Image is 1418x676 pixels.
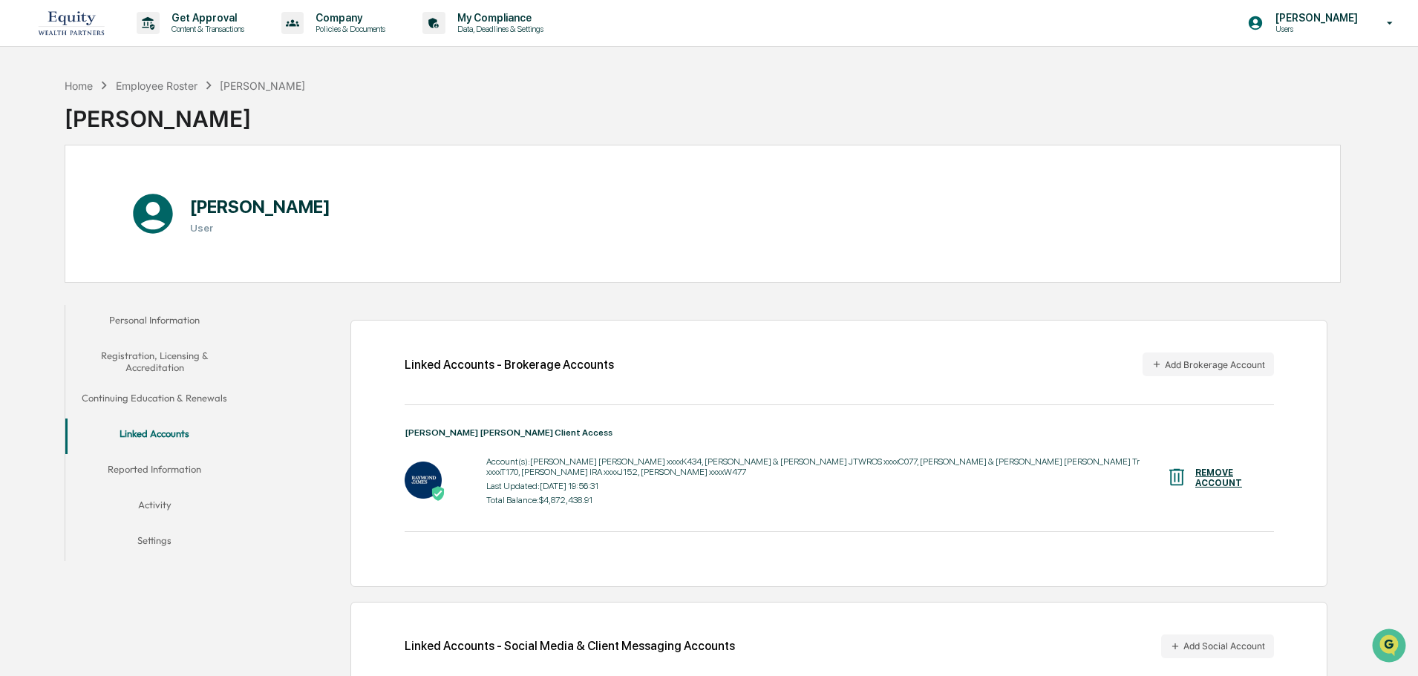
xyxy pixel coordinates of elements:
[65,419,244,454] button: Linked Accounts
[405,427,1274,438] div: [PERSON_NAME] [PERSON_NAME] Client Access
[65,490,244,525] button: Activity
[65,93,305,132] div: [PERSON_NAME]
[486,481,1166,491] div: Last Updated: [DATE] 19:56:31
[304,24,393,34] p: Policies & Documents
[1370,627,1411,667] iframe: Open customer support
[30,187,96,202] span: Preclearance
[65,454,244,490] button: Reported Information
[36,6,107,39] img: logo
[405,634,1274,658] div: Linked Accounts - Social Media & Client Messaging Accounts
[15,31,270,55] p: How can we help?
[1264,12,1365,24] p: [PERSON_NAME]
[304,12,393,24] p: Company
[65,525,244,561] button: Settings
[15,188,27,200] div: 🖐️
[1161,634,1274,658] button: Add Social Account
[220,79,305,92] div: [PERSON_NAME]
[65,383,244,419] button: Continuing Education & Renewals
[445,24,551,34] p: Data, Deadlines & Settings
[1195,467,1252,488] div: REMOVE ACCOUNT
[160,12,252,24] p: Get Approval
[431,486,445,501] img: Active
[102,181,190,208] a: 🗄️Attestations
[65,305,244,341] button: Personal Information
[405,462,442,499] img: Raymond James Client Access - Active
[108,188,120,200] div: 🗄️
[1264,24,1365,34] p: Users
[190,196,330,217] h1: [PERSON_NAME]
[486,456,1166,477] div: Account(s): [PERSON_NAME] [PERSON_NAME] xxxxK434, [PERSON_NAME] & [PERSON_NAME] JTWROS xxxxC077, ...
[30,215,94,230] span: Data Lookup
[1143,352,1274,376] button: Add Brokerage Account
[9,181,102,208] a: 🖐️Preclearance
[50,128,188,140] div: We're available if you need us!
[122,187,184,202] span: Attestations
[148,252,180,263] span: Pylon
[486,495,1166,505] div: Total Balance: $4,872,438.91
[50,114,244,128] div: Start new chat
[1166,466,1188,488] img: REMOVE ACCOUNT
[105,251,180,263] a: Powered byPylon
[445,12,551,24] p: My Compliance
[405,358,614,372] div: Linked Accounts - Brokerage Accounts
[116,79,197,92] div: Employee Roster
[65,305,244,561] div: secondary tabs example
[15,217,27,229] div: 🔎
[65,79,93,92] div: Home
[160,24,252,34] p: Content & Transactions
[15,114,42,140] img: 1746055101610-c473b297-6a78-478c-a979-82029cc54cd1
[252,118,270,136] button: Start new chat
[65,341,244,383] button: Registration, Licensing & Accreditation
[9,209,99,236] a: 🔎Data Lookup
[190,222,330,234] h3: User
